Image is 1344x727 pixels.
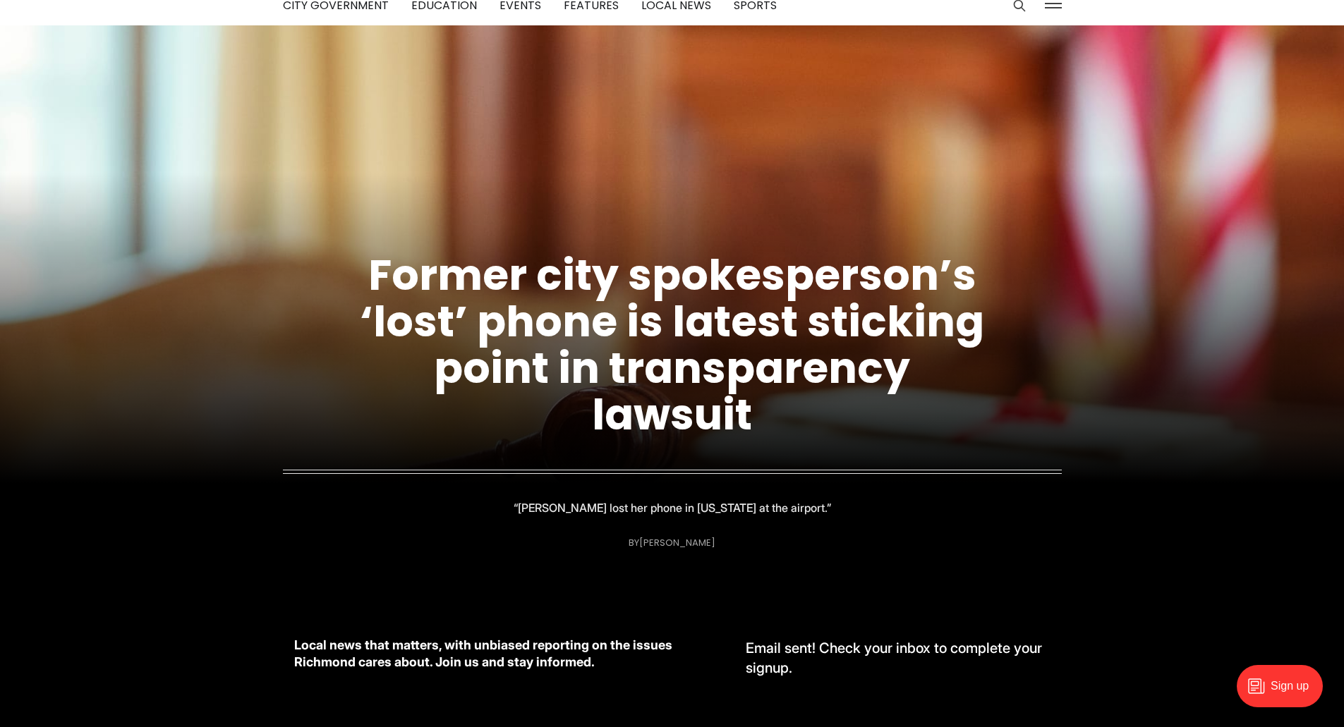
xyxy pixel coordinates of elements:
iframe: portal-trigger [1225,658,1344,727]
div: Email sent! Check your inbox to complete your signup. [746,637,1051,679]
p: Local news that matters, with unbiased reporting on the issues Richmond cares about. Join us and ... [294,637,723,671]
a: [PERSON_NAME] [639,536,715,549]
p: “[PERSON_NAME] lost her phone in [US_STATE] at the airport.” [514,498,831,518]
a: Former city spokesperson’s ‘lost’ phone is latest sticking point in transparency lawsuit [360,245,984,444]
div: By [629,537,715,548]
